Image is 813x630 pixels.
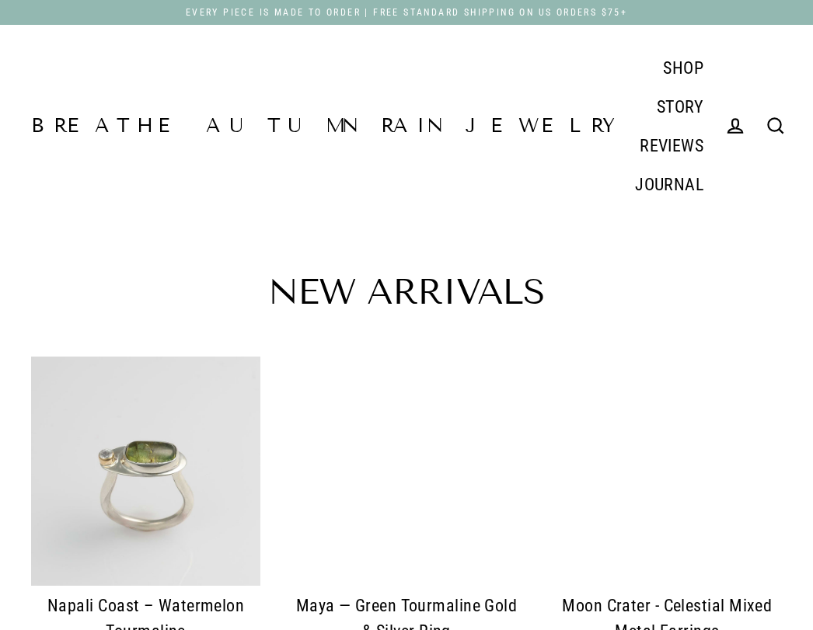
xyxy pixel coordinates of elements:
img: One-of-a-kind watermelon tourmaline silver ring with white topaz accent – Napali Coast by Breathe... [31,357,260,586]
a: JOURNAL [623,165,715,204]
div: Primary [623,48,715,204]
a: STORY [645,87,715,126]
a: Breathe Autumn Rain Jewelry [31,117,623,136]
a: REVIEWS [628,126,715,165]
h1: New Arrivals [31,274,782,310]
a: SHOP [651,48,715,87]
